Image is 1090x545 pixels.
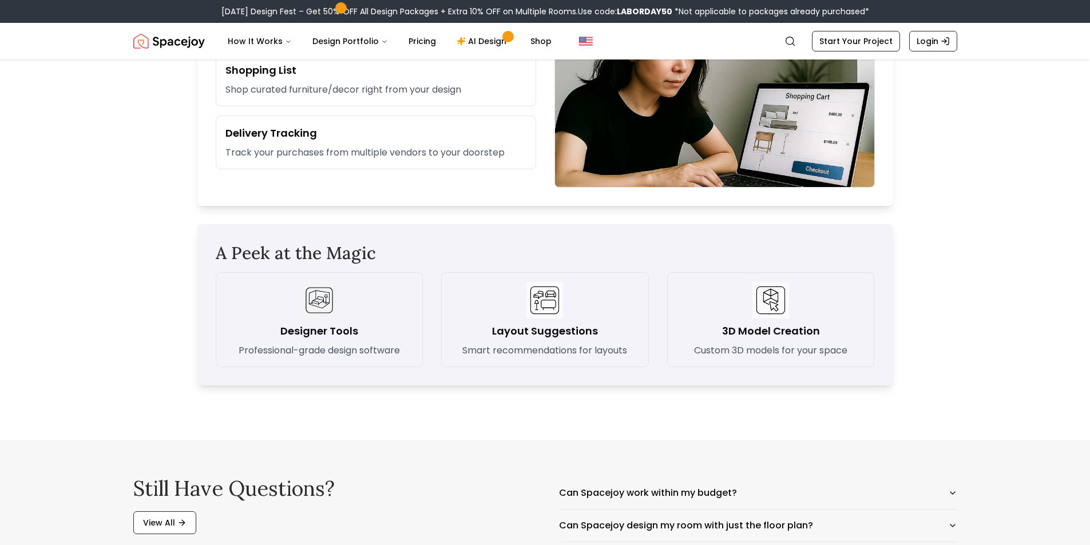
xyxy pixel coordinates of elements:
[225,83,526,97] p: Shop curated furniture/decor right from your design
[280,323,358,339] h3: Designer Tools
[559,510,957,542] button: Can Spacejoy design my room with just the floor plan?
[133,23,957,59] nav: Global
[216,242,875,263] h2: A Peek at the Magic
[752,282,789,319] img: 3D Model Creation icon
[219,30,301,53] button: How It Works
[447,30,519,53] a: AI Design
[694,344,847,357] p: Custom 3D models for your space
[225,125,526,141] h3: Delivery Tracking
[554,16,875,188] img: Shopping list
[133,30,205,53] img: Spacejoy Logo
[225,62,526,78] h3: Shopping List
[225,146,526,160] p: Track your purchases from multiple vendors to your doorstep
[909,31,957,51] a: Login
[462,344,627,357] p: Smart recommendations for layouts
[559,477,957,509] button: Can Spacejoy work within my budget?
[579,34,593,48] img: United States
[219,30,561,53] nav: Main
[521,30,561,53] a: Shop
[239,344,400,357] p: Professional-grade design software
[617,6,672,17] b: LABORDAY50
[492,323,598,339] h3: Layout Suggestions
[303,30,397,53] button: Design Portfolio
[399,30,445,53] a: Pricing
[133,30,205,53] a: Spacejoy
[221,6,869,17] div: [DATE] Design Fest – Get 50% OFF All Design Packages + Extra 10% OFF on Multiple Rooms.
[133,477,532,500] h2: Still have questions?
[526,282,563,319] img: Layout Suggestions icon
[672,6,869,17] span: *Not applicable to packages already purchased*
[578,6,672,17] span: Use code:
[133,511,196,534] a: View All
[722,323,820,339] h3: 3D Model Creation
[812,31,900,51] a: Start Your Project
[301,282,338,319] img: Designer Tools icon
